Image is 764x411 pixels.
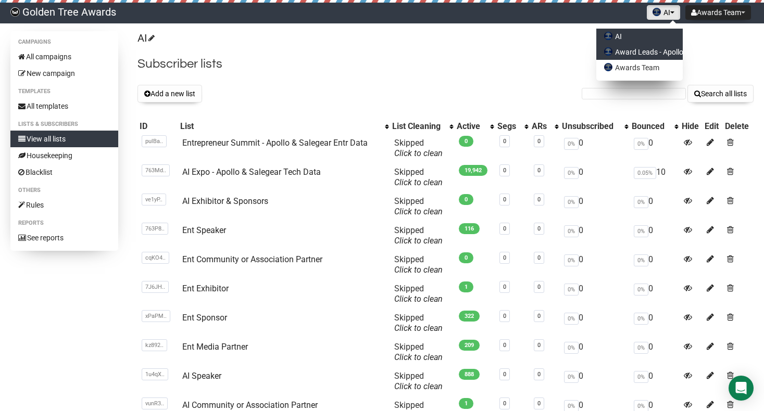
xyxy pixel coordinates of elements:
td: 0 [560,192,630,221]
th: ARs: No sort applied, activate to apply an ascending sort [530,119,560,134]
a: New campaign [10,65,118,82]
span: Skipped [394,138,443,158]
a: 0 [537,196,541,203]
a: Click to clean [394,294,443,304]
li: Others [10,184,118,197]
td: 0 [630,309,679,338]
a: Ent Media Partner [182,342,248,352]
td: 0 [630,367,679,396]
li: Reports [10,217,118,229]
th: Hide: No sort applied, sorting is disabled [680,119,703,134]
a: 0 [503,138,506,145]
th: Segs: No sort applied, activate to apply an ascending sort [495,119,530,134]
th: List: No sort applied, activate to apply an ascending sort [178,119,390,134]
img: favicons [604,32,612,40]
a: Ent Sponsor [182,313,227,323]
a: Housekeeping [10,147,118,164]
span: 0% [634,138,648,150]
th: List Cleaning: No sort applied, activate to apply an ascending sort [390,119,455,134]
td: 0 [630,250,679,279]
a: AI Expo - Apollo & Salegear Tech Data [182,167,321,177]
span: 0% [634,254,648,266]
img: f8b559bad824ed76f7defaffbc1b54fa [10,7,20,17]
div: ARs [532,121,549,132]
a: Blacklist [10,164,118,181]
th: Delete: No sort applied, sorting is disabled [723,119,754,134]
li: Lists & subscribers [10,118,118,131]
div: List [180,121,380,132]
div: Segs [497,121,519,132]
a: AI Community or Association Partner [182,400,318,410]
span: 1 [459,398,473,409]
div: Bounced [632,121,669,132]
span: 0% [564,254,579,266]
td: 0 [560,163,630,192]
a: 0 [537,284,541,290]
img: favicons [653,8,661,16]
span: 0% [564,196,579,208]
a: 0 [503,284,506,290]
span: 888 [459,369,480,380]
span: 0% [634,342,648,354]
div: List Cleaning [392,121,444,132]
h2: Subscriber lists [137,55,754,73]
span: Skipped [394,284,443,304]
img: favicons [604,63,612,71]
span: 0% [634,196,648,208]
a: 0 [503,196,506,203]
td: 0 [560,279,630,309]
a: 0 [537,225,541,232]
a: 0 [503,342,506,349]
td: 0 [630,192,679,221]
span: 0% [634,284,648,296]
span: Skipped [394,196,443,216]
span: 0% [564,342,579,354]
a: 0 [537,167,541,174]
span: cqKO4.. [142,252,169,264]
td: 0 [560,367,630,396]
span: 0 [459,194,473,205]
a: 0 [537,254,541,261]
li: Campaigns [10,36,118,48]
button: Add a new list [137,85,202,102]
a: Click to clean [394,148,443,158]
a: 0 [537,400,541,407]
td: 0 [560,338,630,367]
th: Unsubscribed: No sort applied, activate to apply an ascending sort [560,119,630,134]
a: All campaigns [10,48,118,65]
span: Skipped [394,371,443,391]
th: Active: No sort applied, activate to apply an ascending sort [455,119,495,134]
button: AI [647,5,680,20]
a: Click to clean [394,352,443,362]
span: Skipped [394,167,443,187]
td: 0 [630,279,679,309]
span: Skipped [394,313,443,333]
a: Click to clean [394,381,443,391]
span: 0.05% [634,167,656,179]
a: View all lists [10,131,118,147]
span: 0 [459,252,473,263]
span: 0 [459,136,473,147]
th: Bounced: No sort applied, activate to apply an ascending sort [630,119,679,134]
a: See reports [10,229,118,246]
span: Skipped [394,342,443,362]
td: 0 [630,338,679,367]
a: Click to clean [394,323,443,333]
a: Awards Team [596,60,683,75]
a: AI Speaker [182,371,221,381]
a: Click to clean [394,207,443,216]
td: 10 [630,163,679,192]
span: 322 [459,311,480,322]
a: Award Leads - Apollo [596,44,683,60]
td: 0 [630,134,679,163]
li: Templates [10,85,118,98]
span: 19,942 [459,165,487,176]
span: 0% [634,313,648,325]
a: 0 [503,254,506,261]
span: 209 [459,340,480,351]
a: 0 [503,371,506,378]
td: 0 [560,221,630,250]
div: Open Intercom Messenger [729,376,754,401]
button: Awards Team [685,5,751,20]
a: 0 [537,342,541,349]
